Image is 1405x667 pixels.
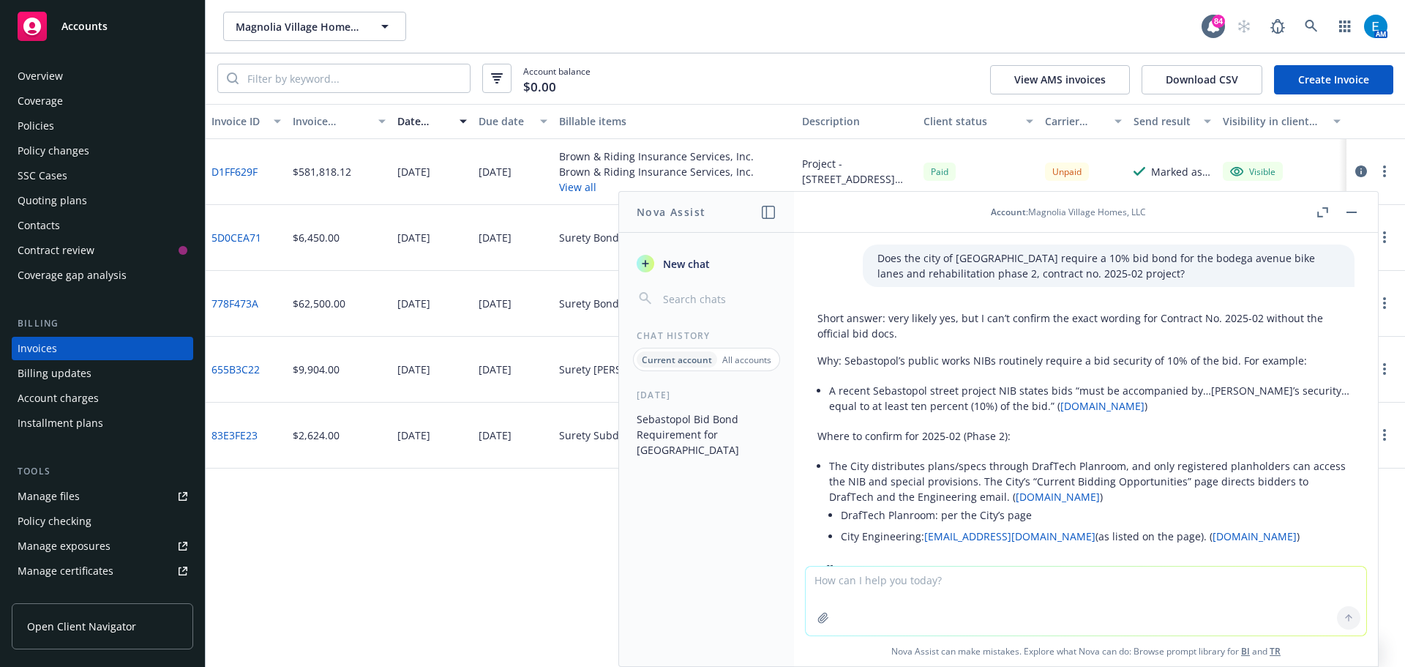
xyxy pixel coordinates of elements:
[18,214,60,237] div: Contacts
[1045,113,1106,129] div: Carrier status
[479,296,512,311] div: [DATE]
[18,64,63,88] div: Overview
[619,329,794,342] div: Chat History
[559,149,754,164] div: Brown & Riding Insurance Services, Inc.
[918,104,1039,139] button: Client status
[559,230,790,245] div: Surety Bond - City of [GEOGRAPHIC_DATA] - SPA151124-005
[27,619,136,634] span: Open Client Navigator
[12,89,193,113] a: Coverage
[553,104,796,139] button: Billable items
[473,104,554,139] button: Due date
[397,113,451,129] div: Date issued
[877,250,1340,281] p: Does the city of [GEOGRAPHIC_DATA] require a 10% bid bond for the bodega avenue bike lanes and re...
[479,113,532,129] div: Due date
[293,230,340,245] div: $6,450.00
[211,428,258,443] a: 83E3FE23
[1297,12,1326,41] a: Search
[991,206,1146,218] div: : Magnolia Village Homes, LLC
[397,296,430,311] div: [DATE]
[991,206,1026,218] span: Account
[1016,490,1100,504] a: [DOMAIN_NAME]
[12,584,193,608] a: Manage claims
[1263,12,1292,41] a: Report a Bug
[1045,163,1089,181] div: Unpaid
[391,104,473,139] button: Date issued
[523,78,556,97] span: $0.00
[12,214,193,237] a: Contacts
[559,296,790,311] div: Surety Bond - City of [GEOGRAPHIC_DATA] - SPA151124-004
[829,455,1355,550] li: The City distributes plans/specs through DrafTech Planroom, and only registered planholders can a...
[559,179,754,195] button: View all
[18,510,91,533] div: Policy checking
[660,256,710,272] span: New chat
[631,250,782,277] button: New chat
[397,362,430,377] div: [DATE]
[12,64,193,88] a: Overview
[841,504,1355,526] li: DrafTech Planroom: per the City’s page
[1230,165,1275,178] div: Visible
[18,189,87,212] div: Quoting plans
[12,559,193,583] a: Manage certificates
[211,113,265,129] div: Invoice ID
[1060,399,1144,413] a: [DOMAIN_NAME]
[236,19,362,34] span: Magnolia Village Homes, LLC
[660,288,776,309] input: Search chats
[479,230,512,245] div: [DATE]
[1364,15,1387,38] img: photo
[479,164,512,179] div: [DATE]
[12,411,193,435] a: Installment plans
[293,428,340,443] div: $2,624.00
[923,113,1017,129] div: Client status
[559,113,790,129] div: Billable items
[397,164,430,179] div: [DATE]
[479,362,512,377] div: [DATE]
[1142,65,1262,94] button: Download CSV
[18,239,94,262] div: Contract review
[211,296,258,311] a: 778F473A
[18,485,80,508] div: Manage files
[18,534,110,558] div: Manage exposures
[817,310,1355,341] p: Short answer: very likely yes, but I can’t confirm the exact wording for Contract No. 2025-02 wit...
[990,65,1130,94] button: View AMS invoices
[223,12,406,41] button: Magnolia Village Homes, LLC
[924,529,1095,543] a: [EMAIL_ADDRESS][DOMAIN_NAME]
[12,114,193,138] a: Policies
[1223,113,1325,129] div: Visibility in client dash
[12,510,193,533] a: Policy checking
[722,354,771,366] p: All accounts
[12,139,193,163] a: Policy changes
[1212,15,1225,28] div: 84
[18,362,91,385] div: Billing updates
[1217,104,1346,139] button: Visibility in client dash
[12,316,193,331] div: Billing
[227,72,239,84] svg: Search
[1274,65,1393,94] a: Create Invoice
[841,526,1355,547] li: City Engineering: (as listed on the page). ( )
[12,534,193,558] a: Manage exposures
[12,164,193,187] a: SSC Cases
[12,485,193,508] a: Manage files
[18,337,57,360] div: Invoices
[18,114,54,138] div: Policies
[211,230,261,245] a: 5D0CEA71
[559,362,790,377] div: Surety [PERSON_NAME][GEOGRAPHIC_DATA] - SPA151124-003
[61,21,108,32] span: Accounts
[631,407,782,462] button: Sebastopol Bid Bond Requirement for [GEOGRAPHIC_DATA]
[18,584,91,608] div: Manage claims
[239,64,470,92] input: Filter by keyword...
[817,428,1355,444] p: Where to confirm for 2025-02 (Phase 2):
[559,164,754,179] div: Brown & Riding Insurance Services, Inc.
[18,264,127,287] div: Coverage gap analysis
[12,464,193,479] div: Tools
[619,389,794,401] div: [DATE]
[12,337,193,360] a: Invoices
[817,562,1355,577] p: Offer:
[397,428,430,443] div: [DATE]
[293,296,345,311] div: $62,500.00
[523,65,591,92] span: Account balance
[1330,12,1360,41] a: Switch app
[12,362,193,385] a: Billing updates
[18,411,103,435] div: Installment plans
[923,163,956,181] div: Paid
